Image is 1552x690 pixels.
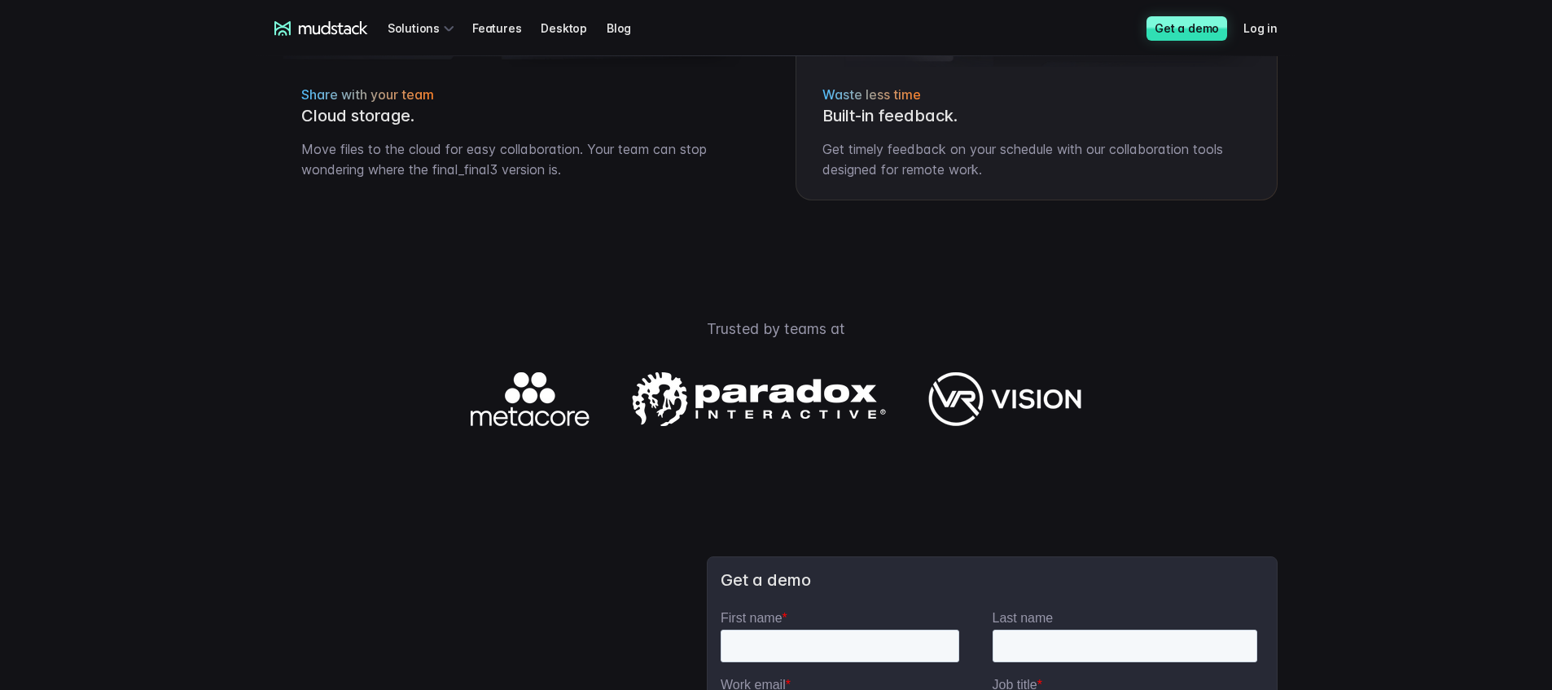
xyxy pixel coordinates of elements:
[471,372,1081,426] img: Logos of companies using mudstack.
[272,68,317,81] span: Job title
[822,106,1251,126] h3: Built-in feedback.
[4,296,15,306] input: Work with outsourced artists?
[274,21,368,36] a: mudstack logo
[822,86,921,103] span: Waste less time
[1146,16,1227,41] a: Get a demo
[1243,13,1297,43] a: Log in
[19,295,190,309] span: Work with outsourced artists?
[301,86,434,103] span: Share with your team
[822,139,1251,180] p: Get timely feedback on your schedule with our collaboration tools designed for remote work.
[301,106,730,126] h3: Cloud storage.
[272,1,333,15] span: Last name
[206,318,1346,340] p: Trusted by teams at
[301,139,730,180] p: Move files to the cloud for easy collaboration. Your team can stop wondering where the final_fina...
[272,134,348,148] span: Art team size
[388,13,459,43] div: Solutions
[721,570,1264,591] h3: Get a demo
[607,13,651,43] a: Blog
[472,13,541,43] a: Features
[541,13,607,43] a: Desktop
